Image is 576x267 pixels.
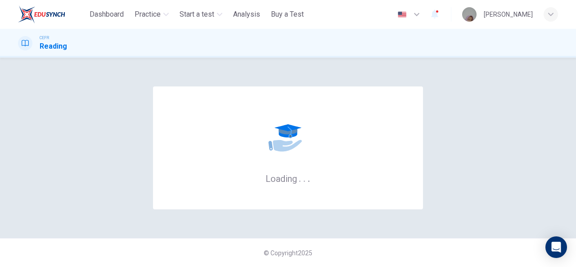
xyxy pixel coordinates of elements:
[264,249,312,257] span: © Copyright 2025
[176,6,226,23] button: Start a test
[131,6,172,23] button: Practice
[40,35,49,41] span: CEFR
[180,9,214,20] span: Start a test
[86,6,127,23] button: Dashboard
[265,172,310,184] h6: Loading
[271,9,304,20] span: Buy a Test
[303,170,306,185] h6: .
[396,11,408,18] img: en
[233,9,260,20] span: Analysis
[545,236,567,258] div: Open Intercom Messenger
[267,6,307,23] button: Buy a Test
[298,170,301,185] h6: .
[40,41,67,52] h1: Reading
[229,6,264,23] button: Analysis
[18,5,86,23] a: ELTC logo
[90,9,124,20] span: Dashboard
[18,5,65,23] img: ELTC logo
[462,7,477,22] img: Profile picture
[484,9,533,20] div: [PERSON_NAME]
[307,170,310,185] h6: .
[135,9,161,20] span: Practice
